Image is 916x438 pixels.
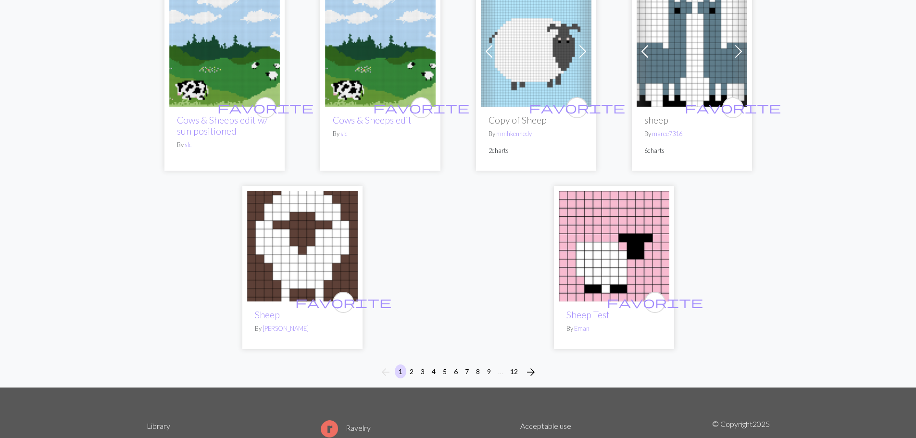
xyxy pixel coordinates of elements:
p: By [333,129,428,138]
span: favorite [373,100,469,115]
span: favorite [529,100,625,115]
p: By [566,324,662,333]
a: Sheep [481,46,591,55]
span: arrow_forward [525,365,537,379]
h2: sheep [644,114,740,125]
a: sheep [637,46,747,55]
i: favourite [217,98,314,117]
button: favourite [333,292,354,313]
p: 2 charts [489,146,584,155]
button: 2 [406,364,417,378]
button: favourite [722,97,743,118]
p: By [177,140,272,150]
h2: Copy of Sheep [489,114,584,125]
p: By [644,129,740,138]
span: favorite [295,295,391,310]
button: favourite [644,292,665,313]
i: favourite [607,293,703,312]
button: favourite [566,97,588,118]
span: favorite [685,100,781,115]
button: favourite [255,97,276,118]
i: favourite [295,293,391,312]
i: favourite [373,98,469,117]
a: Sheep [247,240,358,250]
button: Next [521,364,540,380]
p: 6 charts [644,146,740,155]
a: Sheep [255,309,280,320]
a: Library [147,421,170,430]
a: Acceptable use [520,421,571,430]
span: favorite [217,100,314,115]
button: 12 [506,364,522,378]
button: 4 [428,364,439,378]
i: favourite [685,98,781,117]
button: 1 [395,364,406,378]
img: Sheep [247,191,358,301]
a: slc [340,130,348,138]
i: Next [525,366,537,378]
p: By [489,129,584,138]
nav: Page navigation [376,364,540,380]
a: Ravelry [321,423,371,432]
p: By [255,324,350,333]
a: Eman [574,325,590,332]
a: Cows & Sheeps edit [333,114,412,125]
span: favorite [607,295,703,310]
button: 8 [472,364,484,378]
button: 9 [483,364,495,378]
a: Sheep Test [559,240,669,250]
a: [PERSON_NAME] [263,325,309,332]
img: Sheep Test [559,191,669,301]
button: 7 [461,364,473,378]
i: favourite [529,98,625,117]
img: Ravelry logo [321,420,338,438]
button: 6 [450,364,462,378]
a: Cows [169,46,280,55]
a: maree7316 [652,130,682,138]
a: slc [185,141,192,149]
a: Sheep Test [566,309,610,320]
button: favourite [411,97,432,118]
a: Cows & Sheeps edit w/ sun positioned [177,114,268,137]
a: Cows [325,46,436,55]
button: 5 [439,364,451,378]
a: mmhkennedy [496,130,532,138]
button: 3 [417,364,428,378]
